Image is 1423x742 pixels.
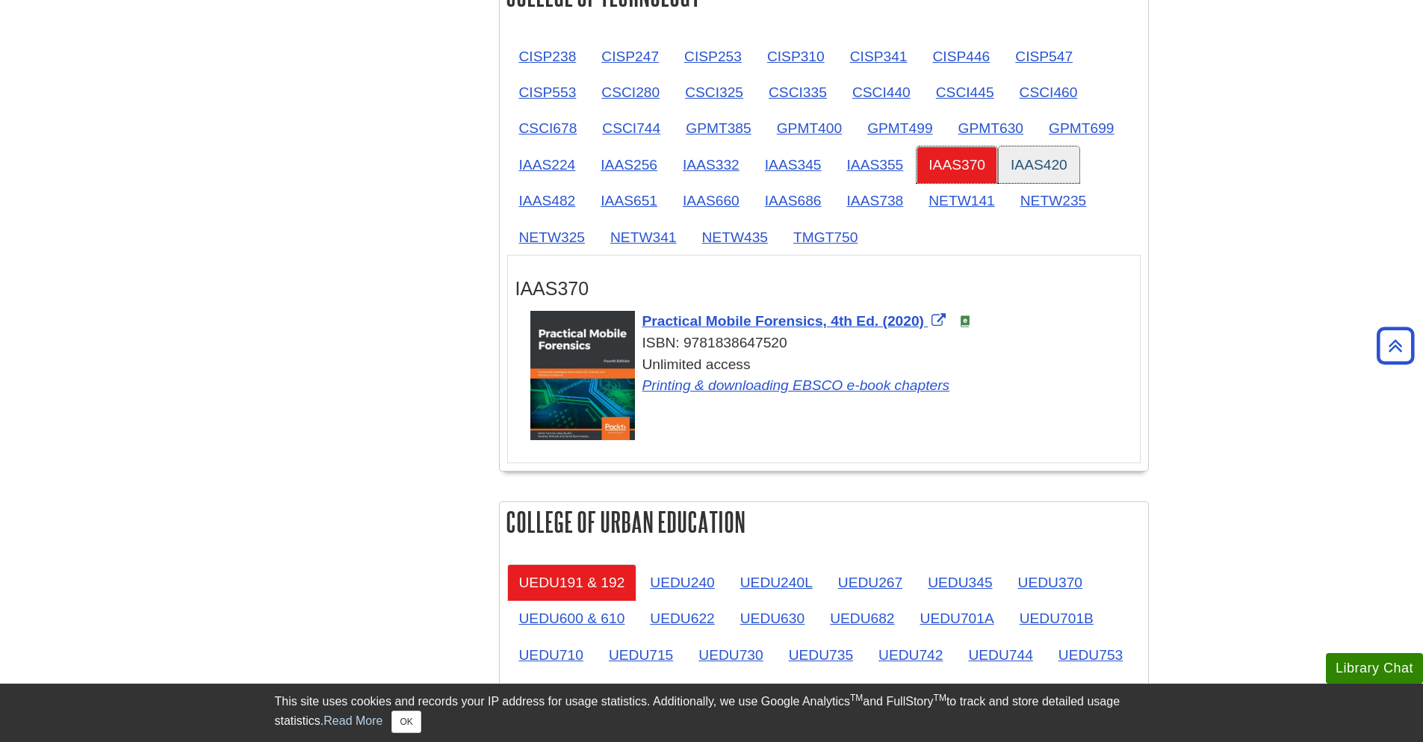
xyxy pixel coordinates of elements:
a: CSCI280 [589,74,672,111]
a: UEDU778 [866,673,955,709]
a: NETW141 [917,182,1007,219]
a: CSCI325 [673,74,755,111]
a: UEDU622 [638,600,726,637]
a: Link opens in new window [642,377,950,393]
a: GPMT630 [946,110,1035,146]
a: UEDU682 [818,600,906,637]
a: CSCI445 [924,74,1006,111]
a: UEDU786 [956,673,1044,709]
a: Back to Top [1371,336,1419,356]
a: CSCI335 [757,74,839,111]
a: UEDU788 [1047,673,1135,709]
a: UEDU191 & 192 [507,564,637,601]
a: CISP247 [589,38,671,75]
a: GPMT699 [1037,110,1126,146]
a: UEDU710 [507,637,595,673]
a: IAAS686 [753,182,834,219]
h2: College of Urban Education [500,502,1148,542]
a: GPMT400 [765,110,854,146]
a: UEDU600 & 610 [507,600,637,637]
a: UEDU753 [1047,637,1135,673]
div: This site uses cookies and records your IP address for usage statistics. Additionally, we use Goo... [275,693,1149,733]
a: UEDU370 [1006,564,1094,601]
a: IAAS224 [507,146,588,183]
a: IAAS332 [671,146,751,183]
a: UEDU701B [1008,600,1106,637]
a: IAAS256 [589,146,669,183]
img: Cover Art [530,311,635,440]
a: UEDU701A [908,600,1006,637]
a: NETW435 [690,219,781,256]
span: Practical Mobile Forensics, 4th Ed. (2020) [642,313,924,329]
a: UEDU756 [507,673,595,709]
a: UEDU267 [826,564,914,601]
a: UEDU774 [777,673,865,709]
a: UEDU742 [866,637,955,673]
button: Close [391,711,421,733]
div: ISBN: 9781838647520 [530,333,1132,354]
h3: IAAS370 [515,278,1132,300]
a: CSCI678 [507,110,589,146]
a: UEDU770 [686,673,775,709]
a: CISP547 [1003,38,1085,75]
sup: TM [934,693,946,703]
a: CSCI460 [1008,74,1090,111]
div: Unlimited access [530,354,1132,398]
a: CISP253 [672,38,754,75]
a: CSCI744 [590,110,672,146]
a: CISP446 [920,38,1002,75]
a: IAAS420 [999,146,1079,183]
a: UEDU715 [597,637,685,673]
a: IAAS660 [671,182,751,219]
a: IAAS738 [835,182,916,219]
a: IAAS355 [835,146,916,183]
a: UEDU765 [597,673,685,709]
a: GPMT385 [674,110,763,146]
a: CSCI440 [840,74,923,111]
img: e-Book [959,315,971,327]
a: UEDU240 [638,564,726,601]
a: IAAS345 [753,146,834,183]
a: TMGT750 [781,219,869,256]
a: CISP238 [507,38,589,75]
a: UEDU240L [728,564,825,601]
a: NETW341 [598,219,689,256]
a: Read More [323,714,382,727]
a: NETW235 [1008,182,1099,219]
a: NETW325 [507,219,598,256]
button: Library Chat [1326,653,1423,684]
a: CISP553 [507,74,589,111]
a: UEDU345 [916,564,1004,601]
a: UEDU735 [777,637,865,673]
a: GPMT499 [855,110,944,146]
a: CISP310 [755,38,837,75]
a: UEDU630 [728,600,816,637]
a: IAAS370 [917,146,997,183]
a: CISP341 [838,38,920,75]
a: UEDU744 [956,637,1044,673]
a: IAAS482 [507,182,588,219]
a: Link opens in new window [642,313,950,329]
a: UEDU730 [686,637,775,673]
sup: TM [850,693,863,703]
a: IAAS651 [589,182,669,219]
